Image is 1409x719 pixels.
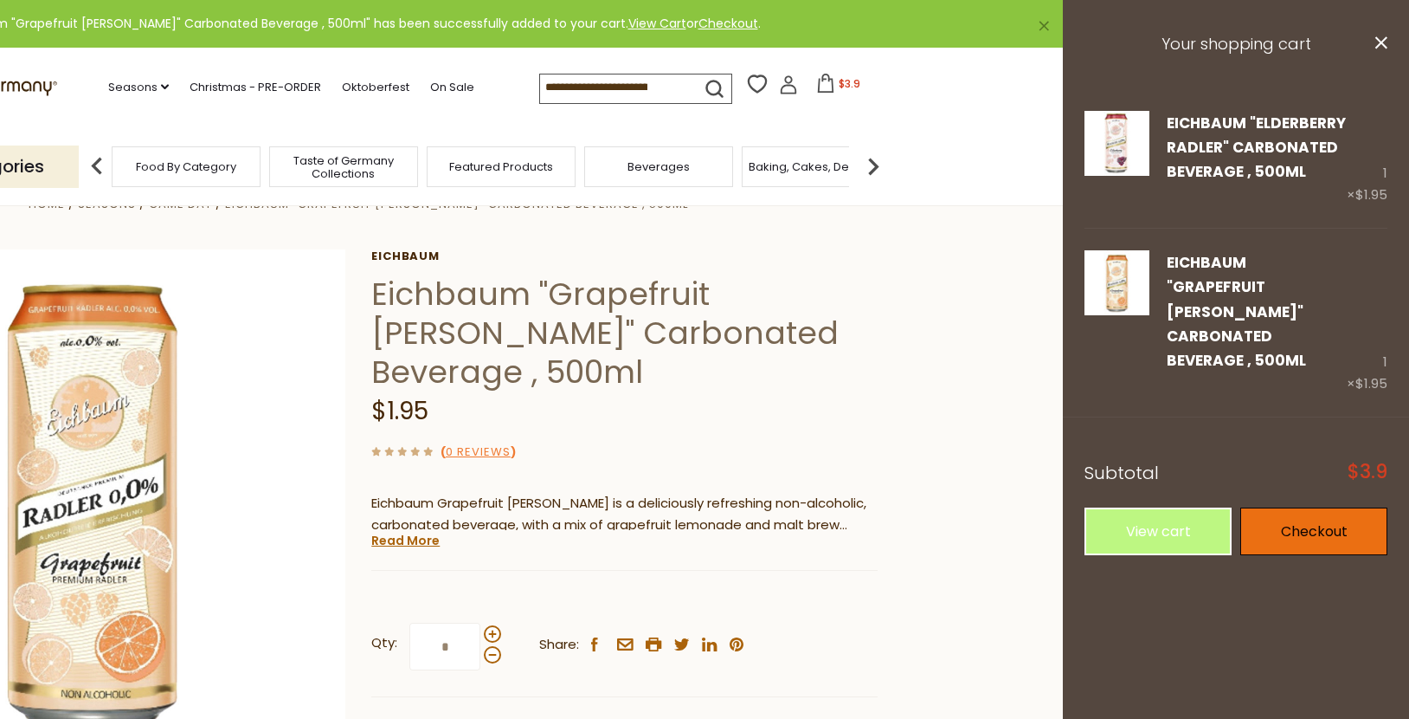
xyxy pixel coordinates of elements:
[446,444,511,462] a: 0 Reviews
[430,78,474,97] a: On Sale
[1355,374,1387,392] span: $1.95
[29,196,65,212] a: Home
[1084,250,1149,395] a: Eichbaum "Grapefruit Radler" Carbonated Beverage , 500ml
[274,154,413,180] a: Taste of Germany Collections
[371,275,878,392] h1: Eichbaum "Grapefruit [PERSON_NAME]" Carbonated Beverage , 500ml
[801,74,875,100] button: $3.9
[628,15,686,32] a: View Cart
[371,249,878,263] a: Eichbaum
[749,160,883,173] a: Baking, Cakes, Desserts
[1348,463,1387,482] span: $3.9
[1084,111,1149,176] img: Eichbaum "Elderberry Radler" Carbonated Beverage , 500ml
[449,160,553,173] a: Featured Products
[371,632,397,654] strong: Qty:
[1347,111,1387,207] div: 1 ×
[441,444,516,460] span: ( )
[136,160,236,173] a: Food By Category
[839,76,860,91] span: $3.9
[1167,252,1306,371] a: Eichbaum "Grapefruit [PERSON_NAME]" Carbonated Beverage , 500ml
[80,149,114,184] img: previous arrow
[698,15,758,32] a: Checkout
[190,78,321,97] a: Christmas - PRE-ORDER
[342,78,409,97] a: Oktoberfest
[371,532,440,549] a: Read More
[1167,113,1346,183] a: Eichbaum "Elderberry Radler" Carbonated Beverage , 500ml
[149,196,212,212] a: Game Day
[627,160,690,173] a: Beverages
[1347,250,1387,395] div: 1 ×
[371,493,878,536] p: Eichbaum Grapefruit [PERSON_NAME] is a deliciously refreshing non-alcoholic, carbonated beverage,...
[539,634,579,656] span: Share:
[108,78,169,97] a: Seasons
[856,149,891,184] img: next arrow
[1240,508,1387,555] a: Checkout
[1084,250,1149,315] img: Eichbaum "Grapefruit Radler" Carbonated Beverage , 500ml
[1084,461,1159,485] span: Subtotal
[1039,21,1049,31] a: ×
[371,394,428,428] span: $1.95
[78,196,136,212] a: Seasons
[1084,111,1149,207] a: Eichbaum "Elderberry Radler" Carbonated Beverage , 500ml
[1355,185,1387,204] span: $1.95
[225,196,688,212] a: Eichbaum "Grapefruit [PERSON_NAME]" Carbonated Beverage , 500ml
[409,623,480,670] input: Qty:
[1084,508,1232,555] a: View cart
